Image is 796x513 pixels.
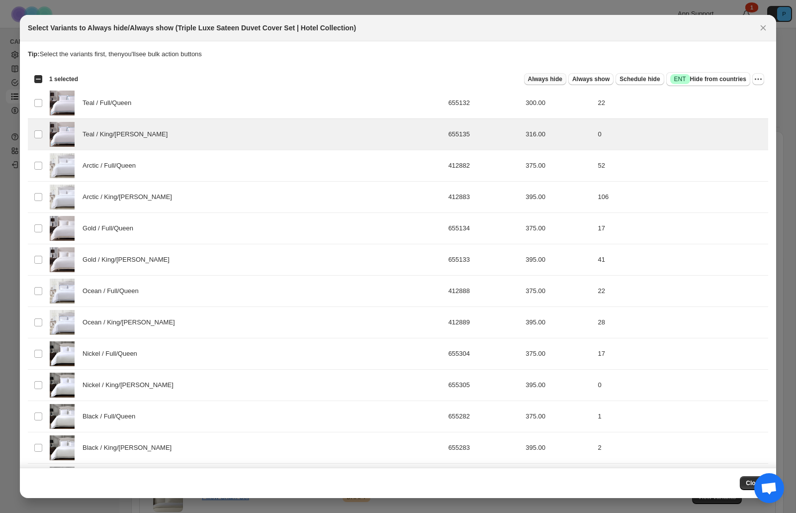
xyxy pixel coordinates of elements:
[50,185,75,209] img: tripleluxe-arctic-duvet_d4345b51-6f5d-489f-9e8d-4784e2f4cf92.jpg
[572,75,610,83] span: Always show
[28,50,40,58] strong: Tip:
[619,75,660,83] span: Schedule hide
[523,150,595,182] td: 375.00
[595,88,768,119] td: 22
[445,182,523,213] td: 412883
[595,276,768,307] td: 22
[445,276,523,307] td: 412888
[445,88,523,119] td: 655132
[83,380,179,390] span: Nickel / King/[PERSON_NAME]
[595,119,768,150] td: 0
[83,255,175,265] span: Gold / King/[PERSON_NAME]
[523,338,595,370] td: 375.00
[445,307,523,338] td: 412889
[50,467,75,492] img: Coming_Soon_9a740323-192c-4377-a13e-16cdd41014f0_1.png
[528,75,562,83] span: Always hide
[595,464,768,495] td: 0
[595,370,768,401] td: 0
[595,182,768,213] td: 106
[752,73,764,85] button: More actions
[523,88,595,119] td: 300.00
[50,216,75,241] img: duvet-set-gold.jpg
[595,401,768,432] td: 1
[523,401,595,432] td: 375.00
[523,307,595,338] td: 395.00
[666,72,750,86] button: SuccessENTHide from countries
[616,73,664,85] button: Schedule hide
[523,432,595,464] td: 395.00
[595,338,768,370] td: 17
[83,443,177,453] span: Black / King/[PERSON_NAME]
[670,74,746,84] span: Hide from countries
[445,370,523,401] td: 655305
[50,279,75,304] img: tripleluxe-ocean-duvet_324a51d1-5ec4-4014-95f1-596469f7d7d7.jpg
[445,338,523,370] td: 655304
[523,244,595,276] td: 395.00
[754,473,784,503] div: Open chat
[523,370,595,401] td: 395.00
[50,247,75,272] img: duvet-set-gold.jpg
[445,244,523,276] td: 655133
[595,432,768,464] td: 2
[595,213,768,244] td: 17
[595,150,768,182] td: 52
[83,192,177,202] span: Arctic / King/[PERSON_NAME]
[50,91,75,115] img: duvet-set-teal.jpg
[83,98,137,108] span: Teal / Full/Queen
[445,464,523,495] td: 655265
[50,341,75,366] img: tripleluxe-duvet-nickel_340bc8d6-bffa-4bde-b394-2c4ea3229cfa.jpg
[445,150,523,182] td: 412882
[445,401,523,432] td: 655282
[523,464,595,495] td: 375.00
[28,23,356,33] h2: Select Variants to Always hide/Always show (Triple Luxe Sateen Duvet Cover Set | Hotel Collection)
[83,161,141,171] span: Arctic / Full/Queen
[50,404,75,429] img: tripleluxe-duvet-black_1.jpg
[83,286,144,296] span: Ocean / Full/Queen
[28,49,768,59] p: Select the variants first, then you'll see bulk action buttons
[50,373,75,398] img: tripleluxe-duvet-nickel_340bc8d6-bffa-4bde-b394-2c4ea3229cfa.jpg
[595,307,768,338] td: 28
[674,75,686,83] span: ENT
[445,213,523,244] td: 655134
[524,73,566,85] button: Always hide
[50,435,75,460] img: tripleluxe-duvet-black_1.jpg
[83,129,173,139] span: Teal / King/[PERSON_NAME]
[523,182,595,213] td: 395.00
[50,310,75,335] img: tripleluxe-ocean-duvet_324a51d1-5ec4-4014-95f1-596469f7d7d7.jpg
[523,119,595,150] td: 316.00
[50,153,75,178] img: tripleluxe-arctic-duvet_d4345b51-6f5d-489f-9e8d-4784e2f4cf92.jpg
[746,479,762,487] span: Close
[445,119,523,150] td: 655135
[83,317,180,327] span: Ocean / King/[PERSON_NAME]
[595,244,768,276] td: 41
[50,122,75,147] img: duvet-set-teal.jpg
[83,411,141,421] span: Black / Full/Queen
[83,223,139,233] span: Gold / Full/Queen
[568,73,614,85] button: Always show
[445,432,523,464] td: 655283
[523,213,595,244] td: 375.00
[523,276,595,307] td: 375.00
[49,75,78,83] span: 1 selected
[83,349,143,359] span: Nickel / Full/Queen
[740,476,768,490] button: Close
[756,21,770,35] button: Close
